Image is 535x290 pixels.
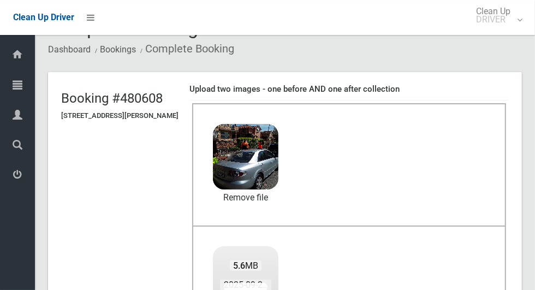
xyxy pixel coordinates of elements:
[61,91,179,105] h2: Booking #480608
[100,44,136,55] a: Bookings
[213,190,278,206] a: Remove file
[61,112,179,120] h5: [STREET_ADDRESS][PERSON_NAME]
[138,39,234,59] li: Complete Booking
[471,7,521,23] span: Clean Up
[233,261,245,271] strong: 5.6
[48,44,91,55] a: Dashboard
[476,15,510,23] small: DRIVER
[189,85,509,94] h4: Upload two images - one before AND one after collection
[13,12,74,22] span: Clean Up Driver
[230,261,262,271] span: MB
[13,9,74,26] a: Clean Up Driver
